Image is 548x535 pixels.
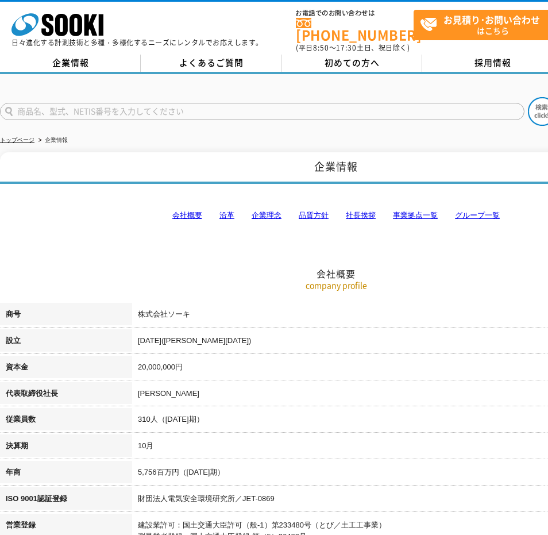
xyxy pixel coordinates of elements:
[281,55,422,72] a: 初めての方へ
[336,43,357,53] span: 17:30
[346,211,376,220] a: 社長挨拶
[299,211,329,220] a: 品質方針
[172,211,202,220] a: 会社概要
[296,18,414,41] a: [PHONE_NUMBER]
[325,56,380,69] span: 初めての方へ
[296,43,410,53] span: (平日 ～ 土日、祝日除く)
[443,13,540,26] strong: お見積り･お問い合わせ
[296,10,414,17] span: お電話でのお問い合わせは
[455,211,500,220] a: グループ一覧
[313,43,329,53] span: 8:50
[141,55,281,72] a: よくあるご質問
[36,134,68,147] li: 企業情報
[393,211,438,220] a: 事業拠点一覧
[11,39,263,46] p: 日々進化する計測技術と多種・多様化するニーズにレンタルでお応えします。
[252,211,281,220] a: 企業理念
[219,211,234,220] a: 沿革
